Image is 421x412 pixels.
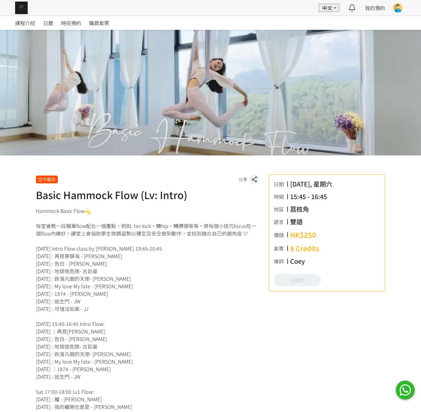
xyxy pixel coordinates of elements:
div: 15:45 - 16:45 [290,192,327,201]
div: 時間 [274,193,287,200]
div: 空中藝術 [36,176,58,183]
div: 荔枝角 [290,204,309,214]
a: 時段預約 [61,16,81,30]
a: 已預約 [274,274,321,286]
a: 課程介紹 [15,16,35,30]
div: 語言 [274,218,287,225]
div: 雙語 [290,217,303,226]
span: 課程介紹 [15,19,35,27]
div: 8 Credits [290,243,319,253]
div: HK$250 [290,230,316,240]
span: 購買套票 [89,19,109,27]
div: 日期 [274,180,287,188]
div: Coey [290,257,305,266]
span: 時段預約 [61,19,81,27]
img: img_61c0148bb0266 [15,2,28,14]
div: 地區 [274,205,287,213]
span: 分享 [239,176,247,183]
a: 購買套票 [89,16,109,30]
div: [DATE], 星期六 [290,179,332,189]
h1: Basic Hammock Flow (Lv: Intro) [36,187,259,202]
a: 日曆 [43,16,53,30]
div: 價錢 [274,231,287,239]
div: 導師 [274,257,287,265]
span: 日曆 [43,19,53,27]
div: 套票 [274,245,287,252]
a: 我的預約 [365,4,385,12]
